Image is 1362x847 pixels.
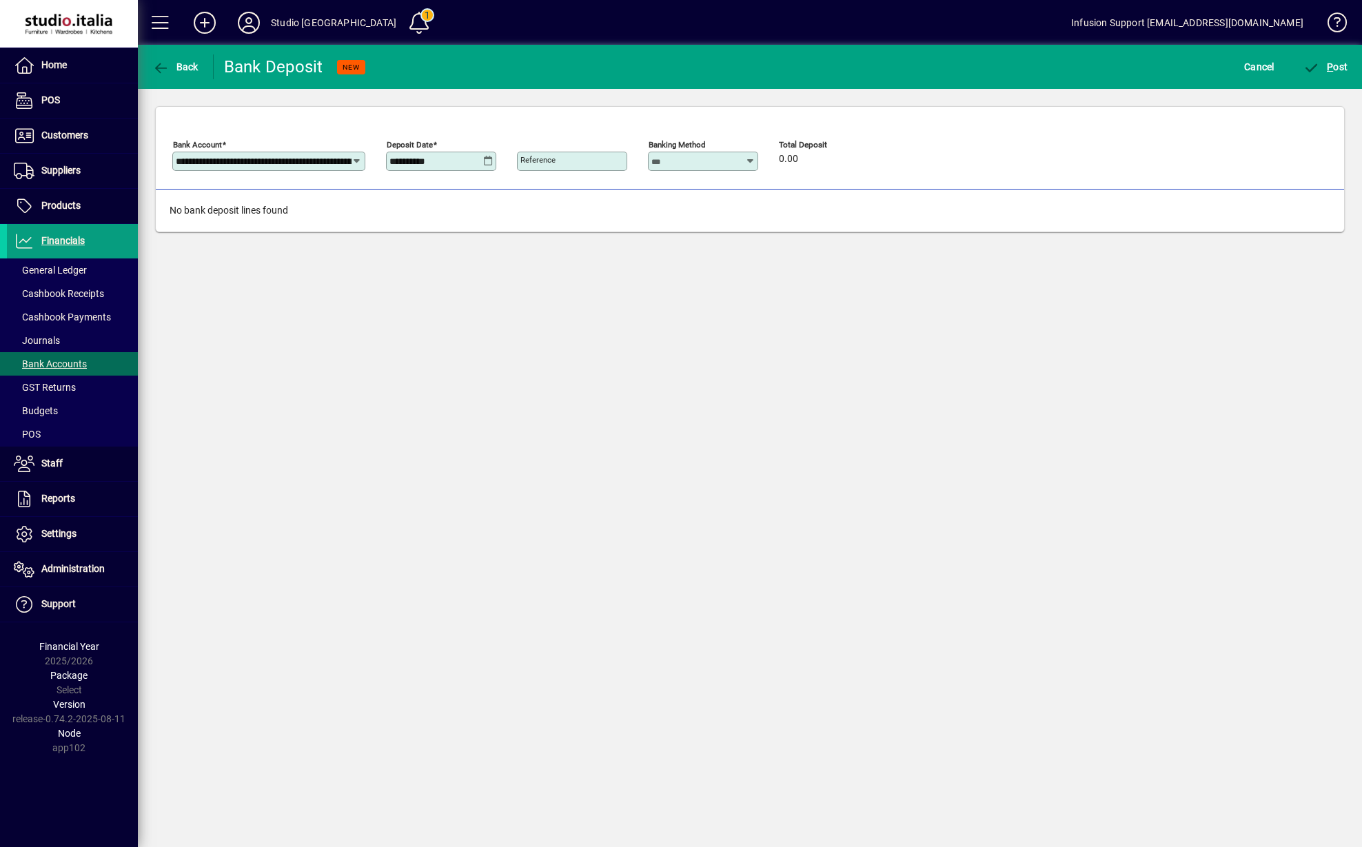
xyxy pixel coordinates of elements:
[41,598,76,609] span: Support
[41,165,81,176] span: Suppliers
[779,154,798,165] span: 0.00
[1071,12,1303,34] div: Infusion Support [EMAIL_ADDRESS][DOMAIN_NAME]
[1241,54,1278,79] button: Cancel
[7,447,138,481] a: Staff
[173,140,222,150] mat-label: Bank Account
[14,312,111,323] span: Cashbook Payments
[227,10,271,35] button: Profile
[14,335,60,346] span: Journals
[39,641,99,652] span: Financial Year
[7,517,138,551] a: Settings
[41,493,75,504] span: Reports
[41,130,88,141] span: Customers
[183,10,227,35] button: Add
[138,54,214,79] app-page-header-button: Back
[53,699,85,710] span: Version
[520,155,556,165] mat-label: Reference
[41,528,77,539] span: Settings
[7,83,138,118] a: POS
[14,429,41,440] span: POS
[7,282,138,305] a: Cashbook Receipts
[7,119,138,153] a: Customers
[41,200,81,211] span: Products
[50,670,88,681] span: Package
[649,140,706,150] mat-label: Banking Method
[7,329,138,352] a: Journals
[156,190,1344,232] div: No bank deposit lines found
[7,258,138,282] a: General Ledger
[271,12,396,34] div: Studio [GEOGRAPHIC_DATA]
[41,563,105,574] span: Administration
[41,94,60,105] span: POS
[1244,56,1274,78] span: Cancel
[7,48,138,83] a: Home
[41,59,67,70] span: Home
[7,552,138,586] a: Administration
[152,61,199,72] span: Back
[7,352,138,376] a: Bank Accounts
[387,140,433,150] mat-label: Deposit Date
[7,189,138,223] a: Products
[7,399,138,422] a: Budgets
[1327,61,1333,72] span: P
[779,141,862,150] span: Total Deposit
[1317,3,1345,48] a: Knowledge Base
[58,728,81,739] span: Node
[41,458,63,469] span: Staff
[343,63,360,72] span: NEW
[14,288,104,299] span: Cashbook Receipts
[1300,54,1352,79] button: Post
[7,305,138,329] a: Cashbook Payments
[7,422,138,446] a: POS
[14,382,76,393] span: GST Returns
[224,56,323,78] div: Bank Deposit
[41,235,85,246] span: Financials
[14,265,87,276] span: General Ledger
[14,405,58,416] span: Budgets
[14,358,87,369] span: Bank Accounts
[7,376,138,399] a: GST Returns
[149,54,202,79] button: Back
[7,482,138,516] a: Reports
[7,154,138,188] a: Suppliers
[7,587,138,622] a: Support
[1303,61,1348,72] span: ost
